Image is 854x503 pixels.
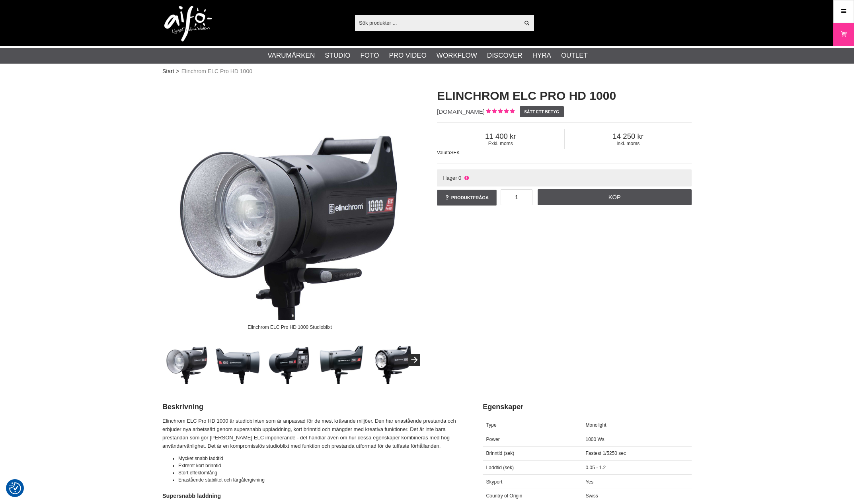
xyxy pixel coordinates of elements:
img: Elinchrom ELC Pro HD 1000 Studioblixt [162,80,417,334]
span: Valuta [437,150,450,155]
a: Start [162,67,174,76]
img: Elinchrom ELC Pro HD 1000 Studioblixt [317,336,365,384]
a: Pro Video [389,50,426,61]
img: Robust konstruktion [266,336,314,384]
span: Inkl. moms [565,141,692,146]
h4: Supersnabb laddning [162,492,463,500]
span: 0.05 - 1.2 [586,465,606,470]
span: I lager [443,175,457,181]
img: logo.png [164,6,212,42]
img: Elinchrom ELC Pro HD 1000 Studioblixt [163,336,211,384]
span: Yes [586,479,594,485]
span: 14 250 [565,132,692,141]
span: 0 [458,175,461,181]
input: Sök produkter ... [355,17,519,29]
a: Köp [538,189,692,205]
span: Type [486,422,497,428]
a: Discover [487,50,523,61]
button: Samtyckesinställningar [9,481,21,495]
div: Kundbetyg: 5.00 [485,108,515,116]
span: Elinchrom ELC Pro HD 1000 [181,67,252,76]
li: Extremt kort brinntid [178,462,463,469]
h2: Egenskaper [483,402,692,412]
span: [DOMAIN_NAME] [437,108,485,115]
span: SEK [450,150,460,155]
span: 1000 Ws [586,437,604,442]
img: Elinchrom ELC Pro HD 1000 Studioblixt [369,336,417,384]
li: Enastående stabilitet och färgåtergivning [178,476,463,484]
img: Revisit consent button [9,482,21,494]
span: Brinntid (sek) [486,451,515,456]
span: Fastest 1/5250 sec [586,451,626,456]
a: Outlet [561,50,588,61]
li: Mycket snabb laddtid [178,455,463,462]
p: Elinchrom ELC Pro HD 1000 är studioblixten som är anpassad för de mest krävande miljöer. Den har ... [162,417,463,450]
img: Elinchrom ELC Pro HD 1000 Studioblixt [214,336,263,384]
span: Country of Origin [486,493,523,499]
span: 11 400 [437,132,564,141]
h2: Beskrivning [162,402,463,412]
i: Ej i lager [463,175,470,181]
a: Workflow [437,50,477,61]
button: Next [408,354,420,366]
a: Studio [325,50,350,61]
a: Varumärken [268,50,315,61]
span: Laddtid (sek) [486,465,514,470]
a: Sätt ett betyg [520,106,564,117]
li: Stort effektomfång [178,469,463,476]
span: Monolight [586,422,606,428]
a: Foto [360,50,379,61]
span: Power [486,437,500,442]
h1: Elinchrom ELC Pro HD 1000 [437,87,692,104]
span: Exkl. moms [437,141,564,146]
a: Hyra [532,50,551,61]
a: Produktfråga [437,190,497,206]
span: Swiss [586,493,598,499]
div: Elinchrom ELC Pro HD 1000 Studioblixt [241,320,339,334]
span: Skyport [486,479,503,485]
span: > [176,67,179,76]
